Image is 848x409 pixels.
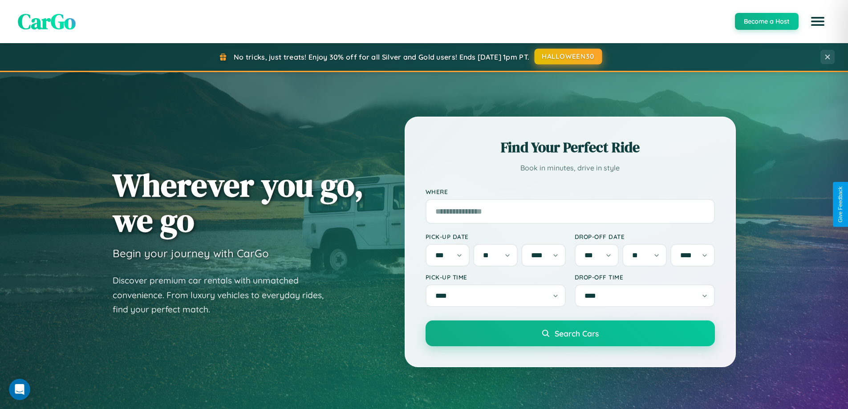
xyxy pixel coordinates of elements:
[113,167,364,238] h1: Wherever you go, we go
[535,49,602,65] button: HALLOWEEN30
[9,379,30,400] iframe: Intercom live chat
[805,9,830,34] button: Open menu
[426,233,566,240] label: Pick-up Date
[234,53,529,61] span: No tricks, just treats! Enjoy 30% off for all Silver and Gold users! Ends [DATE] 1pm PT.
[426,320,715,346] button: Search Cars
[426,188,715,195] label: Where
[426,138,715,157] h2: Find Your Perfect Ride
[735,13,799,30] button: Become a Host
[555,328,599,338] span: Search Cars
[426,162,715,174] p: Book in minutes, drive in style
[575,233,715,240] label: Drop-off Date
[426,273,566,281] label: Pick-up Time
[18,7,76,36] span: CarGo
[113,273,335,317] p: Discover premium car rentals with unmatched convenience. From luxury vehicles to everyday rides, ...
[575,273,715,281] label: Drop-off Time
[113,247,269,260] h3: Begin your journey with CarGo
[837,186,844,223] div: Give Feedback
